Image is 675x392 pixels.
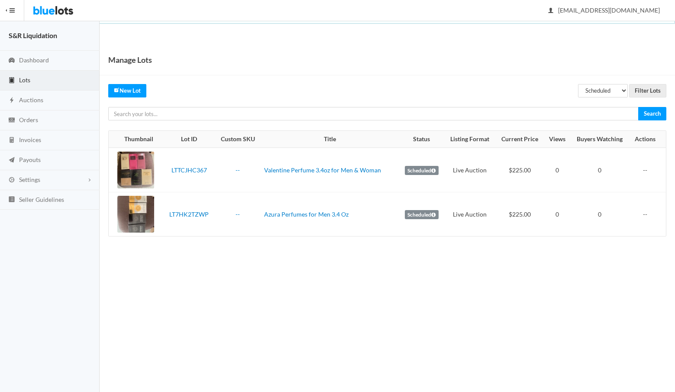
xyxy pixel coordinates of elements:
th: Status [399,131,444,148]
ion-icon: person [546,7,555,15]
th: Custom SKU [215,131,261,148]
td: 0 [570,148,629,192]
th: Title [261,131,399,148]
span: Invoices [19,136,41,143]
label: Scheduled [405,210,439,220]
span: Settings [19,176,40,183]
th: Lot ID [163,131,215,148]
ion-icon: cash [7,117,16,125]
td: -- [629,192,666,236]
ion-icon: clipboard [7,77,16,85]
td: $225.00 [495,192,544,236]
a: -- [236,211,240,218]
span: Orders [19,116,38,123]
ion-icon: flash [7,97,16,105]
th: Current Price [495,131,544,148]
ion-icon: list box [7,196,16,204]
span: Seller Guidelines [19,196,64,203]
th: Views [544,131,570,148]
a: LT7HK2TZWP [169,211,209,218]
h1: Manage Lots [108,53,152,66]
td: Live Auction [444,148,495,192]
th: Listing Format [444,131,495,148]
a: Valentine Perfume 3.4oz for Men & Woman [264,166,381,174]
ion-icon: create [114,87,119,93]
ion-icon: speedometer [7,57,16,65]
ion-icon: calculator [7,136,16,145]
td: $225.00 [495,148,544,192]
a: LTTCJHC367 [171,166,207,174]
td: -- [629,148,666,192]
a: -- [236,166,240,174]
td: 0 [544,192,570,236]
a: Azura Perfumes for Men 3.4 Oz [264,211,349,218]
td: 0 [570,192,629,236]
span: [EMAIL_ADDRESS][DOMAIN_NAME] [549,6,660,14]
input: Search [638,107,666,120]
span: Dashboard [19,56,49,64]
td: Live Auction [444,192,495,236]
td: 0 [544,148,570,192]
span: Lots [19,76,30,84]
ion-icon: cog [7,176,16,185]
input: Filter Lots [629,84,666,97]
span: Auctions [19,96,43,104]
th: Thumbnail [109,131,163,148]
label: Scheduled [405,166,439,175]
ion-icon: paper plane [7,156,16,165]
span: Payouts [19,156,41,163]
strong: S&R Liquidation [9,31,57,39]
a: createNew Lot [108,84,146,97]
th: Actions [629,131,666,148]
th: Buyers Watching [570,131,629,148]
input: Search your lots... [108,107,639,120]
